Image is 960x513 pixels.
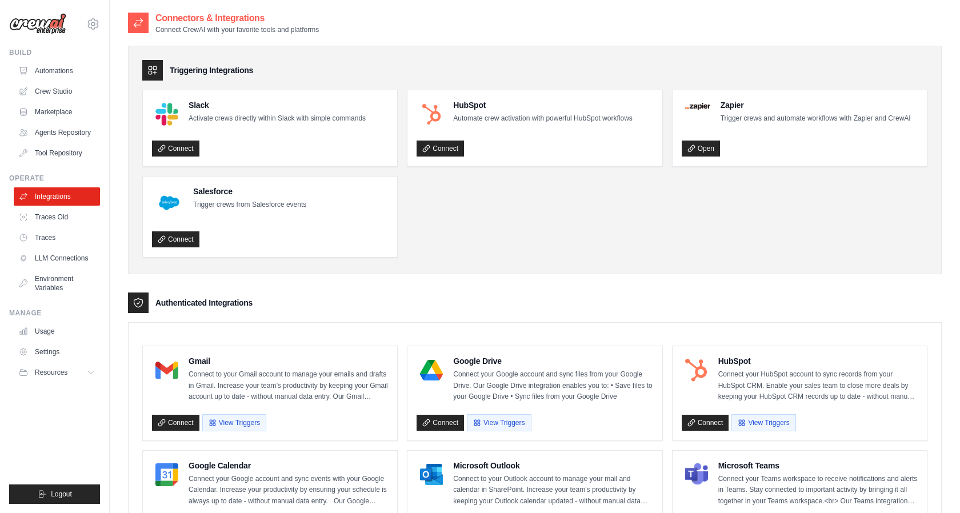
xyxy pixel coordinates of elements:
h4: Google Drive [453,355,653,367]
span: Logout [51,490,72,499]
img: Gmail Logo [155,359,178,382]
button: Resources [14,363,100,382]
a: Environment Variables [14,270,100,297]
h4: HubSpot [718,355,918,367]
img: Zapier Logo [685,103,710,110]
h4: Slack [189,99,366,111]
p: Connect to your Gmail account to manage your emails and drafts in Gmail. Increase your team’s pro... [189,369,388,403]
h4: Gmail [189,355,388,367]
a: Open [682,141,720,157]
h3: Authenticated Integrations [155,297,253,308]
img: Google Drive Logo [420,359,443,382]
a: Tool Repository [14,144,100,162]
img: Microsoft Outlook Logo [420,463,443,486]
a: Settings [14,343,100,361]
p: Connect your Google account and sync events with your Google Calendar. Increase your productivity... [189,474,388,507]
a: Connect [682,415,729,431]
p: Connect your Google account and sync files from your Google Drive. Our Google Drive integration e... [453,369,653,403]
a: Crew Studio [14,82,100,101]
a: Connect [417,415,464,431]
a: Connect [152,231,199,247]
p: Trigger crews and automate workflows with Zapier and CrewAI [721,113,911,125]
img: Google Calendar Logo [155,463,178,486]
button: View Triggers [202,414,266,431]
h4: Google Calendar [189,460,388,471]
p: Activate crews directly within Slack with simple commands [189,113,366,125]
img: Logo [9,13,66,35]
a: Connect [152,415,199,431]
a: Agents Repository [14,123,100,142]
a: Connect [417,141,464,157]
img: HubSpot Logo [420,103,443,126]
h3: Triggering Integrations [170,65,253,76]
a: Traces Old [14,208,100,226]
p: Automate crew activation with powerful HubSpot workflows [453,113,632,125]
button: Logout [9,484,100,504]
p: Connect to your Outlook account to manage your mail and calendar in SharePoint. Increase your tea... [453,474,653,507]
h2: Connectors & Integrations [155,11,319,25]
p: Connect CrewAI with your favorite tools and platforms [155,25,319,34]
p: Connect your Teams workspace to receive notifications and alerts in Teams. Stay connected to impo... [718,474,918,507]
span: Resources [35,368,67,377]
a: Automations [14,62,100,80]
button: View Triggers [731,414,795,431]
h4: Microsoft Outlook [453,460,653,471]
h4: Salesforce [193,186,306,197]
a: Integrations [14,187,100,206]
h4: Zapier [721,99,911,111]
h4: HubSpot [453,99,632,111]
a: Marketplace [14,103,100,121]
p: Connect your HubSpot account to sync records from your HubSpot CRM. Enable your sales team to clo... [718,369,918,403]
img: Salesforce Logo [155,189,183,217]
a: Traces [14,229,100,247]
a: Usage [14,322,100,340]
div: Manage [9,308,100,318]
img: Microsoft Teams Logo [685,463,708,486]
div: Build [9,48,100,57]
a: Connect [152,141,199,157]
button: View Triggers [467,414,531,431]
a: LLM Connections [14,249,100,267]
h4: Microsoft Teams [718,460,918,471]
img: Slack Logo [155,103,178,126]
p: Trigger crews from Salesforce events [193,199,306,211]
img: HubSpot Logo [685,359,708,382]
div: Operate [9,174,100,183]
